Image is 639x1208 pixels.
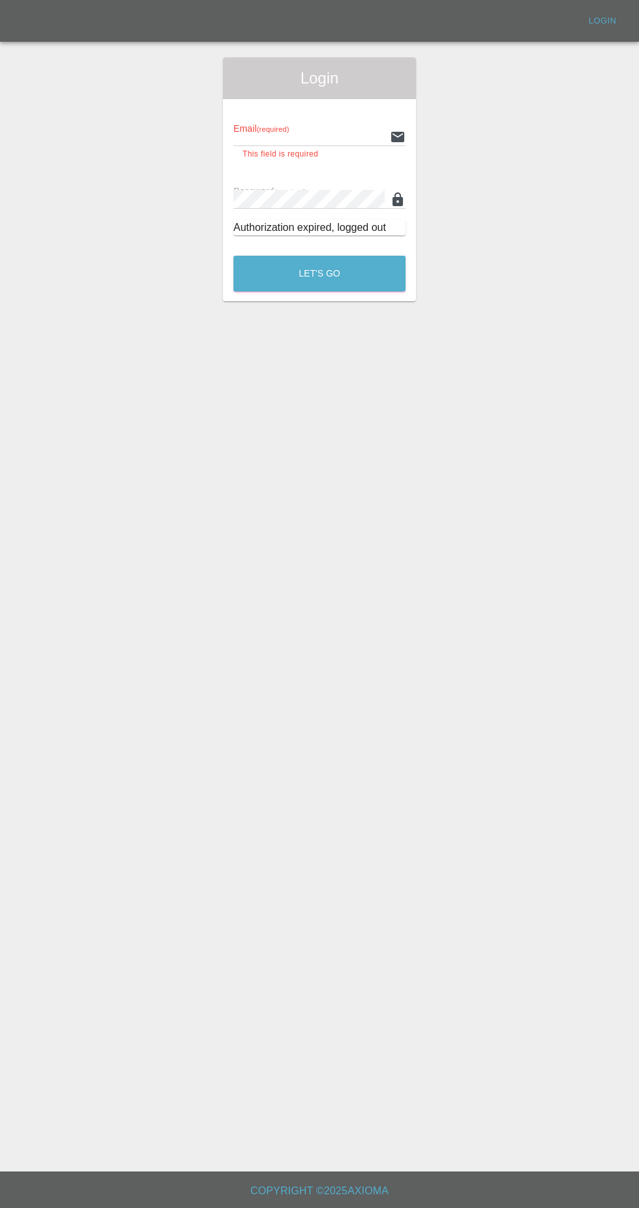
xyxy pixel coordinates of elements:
[233,220,406,235] div: Authorization expired, logged out
[257,125,290,133] small: (required)
[233,68,406,89] span: Login
[582,11,623,31] a: Login
[233,256,406,292] button: Let's Go
[243,148,396,161] p: This field is required
[10,1182,629,1200] h6: Copyright © 2025 Axioma
[233,186,306,196] span: Password
[275,188,307,196] small: (required)
[233,123,289,134] span: Email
